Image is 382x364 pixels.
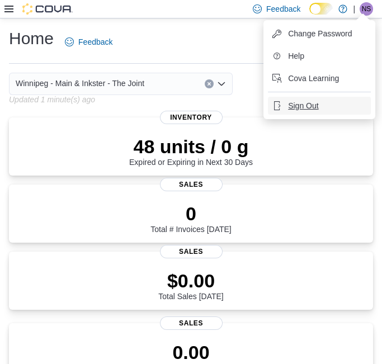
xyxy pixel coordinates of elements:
span: Sales [160,316,223,330]
p: Updated 1 minute(s) ago [9,95,95,104]
div: Expired or Expiring in Next 30 Days [129,135,253,167]
input: Dark Mode [309,3,333,15]
span: Inventory [160,111,223,124]
button: Change Password [268,25,371,42]
img: Cova [22,3,73,15]
span: Sales [160,178,223,191]
button: Help [268,47,371,65]
p: 0.00 [132,341,251,363]
button: Open list of options [217,79,226,88]
a: Feedback [60,31,117,53]
span: Cova Learning [288,73,339,84]
span: Sales [160,245,223,258]
span: Feedback [78,36,112,48]
span: Feedback [266,3,300,15]
p: 48 units / 0 g [129,135,253,158]
button: Sign Out [268,97,371,115]
span: NS [362,2,371,16]
span: Help [288,50,304,62]
div: Total # Invoices [DATE] [150,202,231,234]
span: Winnipeg - Main & Inkster - The Joint [16,77,144,90]
h1: Home [9,27,54,50]
p: 0 [150,202,231,225]
p: $0.00 [158,270,223,292]
button: Clear input [205,79,214,88]
p: | [353,2,355,16]
span: Sign Out [288,100,318,111]
div: Total Sales [DATE] [158,270,223,301]
span: Change Password [288,28,352,39]
button: Cova Learning [268,69,371,87]
div: Nirbhai Singh [360,2,373,16]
